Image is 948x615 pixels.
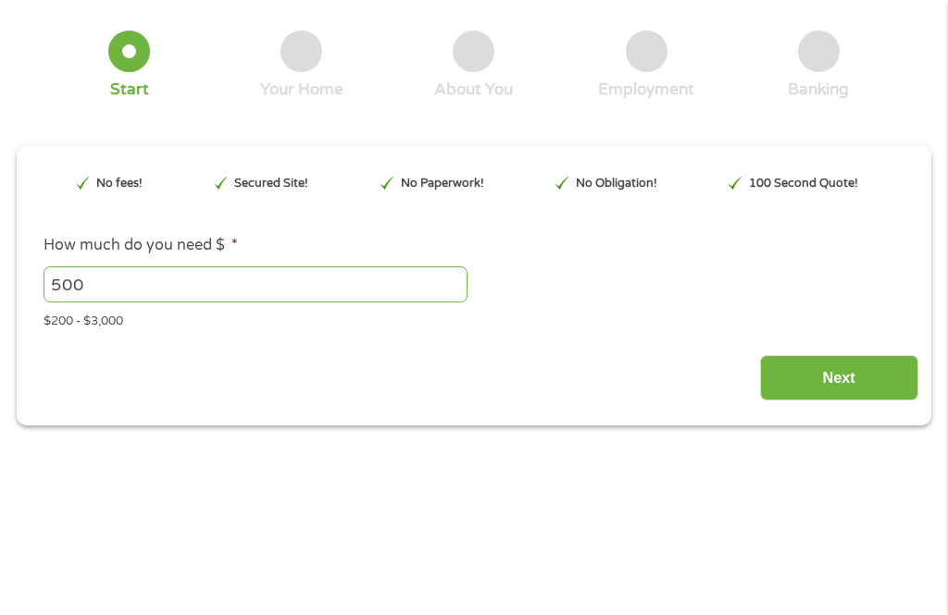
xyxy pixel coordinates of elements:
[788,80,849,100] div: Banking
[576,175,657,192] p: No Obligation!
[749,175,858,192] p: 100 Second Quote!
[44,305,904,330] div: $200 - $3,000
[234,175,308,192] p: Secured Site!
[260,80,343,100] div: Your Home
[434,80,513,100] div: About You
[96,175,143,192] p: No fees!
[401,175,484,192] p: No Paperwork!
[760,355,918,400] input: Next
[110,80,149,100] div: Start
[44,236,238,255] label: How much do you need $
[598,80,694,100] div: Employment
